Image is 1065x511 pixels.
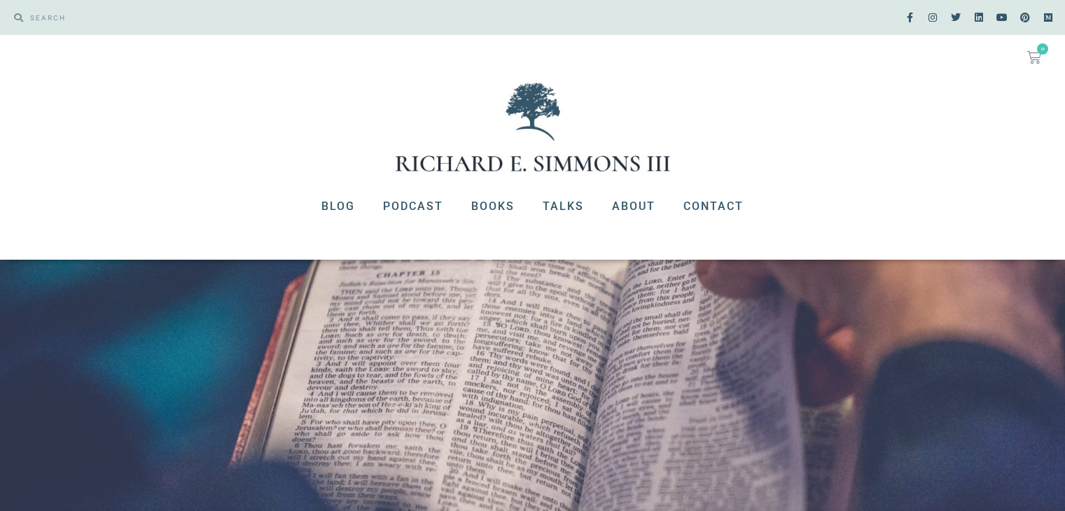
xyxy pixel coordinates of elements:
a: Books [457,188,529,225]
a: About [598,188,669,225]
a: Talks [529,188,598,225]
span: 0 [1037,43,1048,55]
a: Contact [669,188,758,225]
a: Podcast [369,188,457,225]
a: Blog [307,188,369,225]
a: 0 [1010,42,1058,73]
input: SEARCH [23,7,526,28]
